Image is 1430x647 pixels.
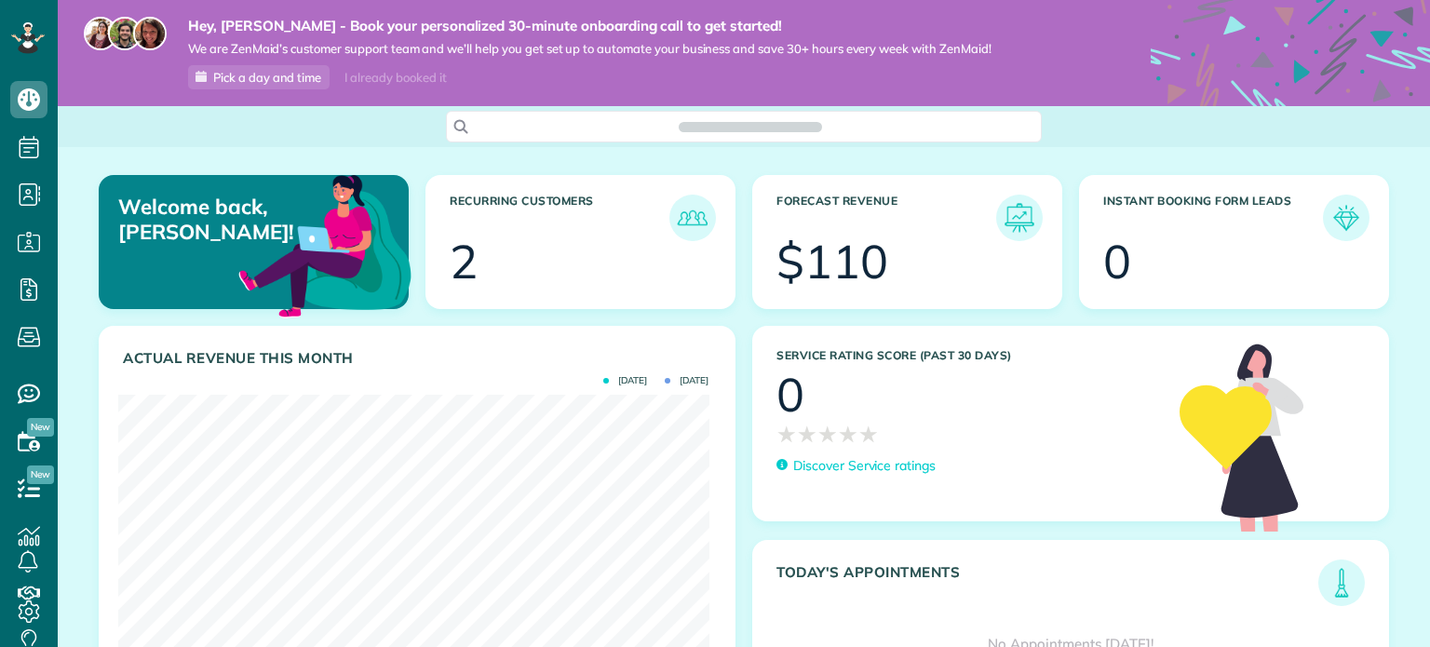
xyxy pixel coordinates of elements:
a: Discover Service ratings [776,456,936,476]
div: I already booked it [333,66,457,89]
span: ★ [776,418,797,451]
img: icon_forecast_revenue-8c13a41c7ed35a8dcfafea3cbb826a0462acb37728057bba2d056411b612bbbe.png [1001,199,1038,236]
span: ★ [858,418,879,451]
span: [DATE] [665,376,708,385]
div: $110 [776,238,888,285]
img: maria-72a9807cf96188c08ef61303f053569d2e2a8a1cde33d635c8a3ac13582a053d.jpg [84,17,117,50]
div: 0 [1103,238,1131,285]
img: icon_recurring_customers-cf858462ba22bcd05b5a5880d41d6543d210077de5bb9ebc9590e49fd87d84ed.png [674,199,711,236]
span: New [27,418,54,437]
strong: Hey, [PERSON_NAME] - Book your personalized 30-minute onboarding call to get started! [188,17,992,35]
h3: Today's Appointments [776,564,1318,606]
div: 2 [450,238,478,285]
img: jorge-587dff0eeaa6aab1f244e6dc62b8924c3b6ad411094392a53c71c6c4a576187d.jpg [108,17,142,50]
h3: Recurring Customers [450,195,669,241]
a: Pick a day and time [188,65,330,89]
div: 0 [776,371,804,418]
h3: Forecast Revenue [776,195,996,241]
span: ★ [838,418,858,451]
img: icon_form_leads-04211a6a04a5b2264e4ee56bc0799ec3eb69b7e499cbb523a139df1d13a81ae0.png [1328,199,1365,236]
h3: Actual Revenue this month [123,350,716,367]
span: Pick a day and time [213,70,321,85]
h3: Service Rating score (past 30 days) [776,349,1161,362]
img: icon_todays_appointments-901f7ab196bb0bea1936b74009e4eb5ffbc2d2711fa7634e0d609ed5ef32b18b.png [1323,564,1360,601]
span: We are ZenMaid’s customer support team and we’ll help you get set up to automate your business an... [188,41,992,57]
span: ★ [797,418,817,451]
span: ★ [817,418,838,451]
p: Welcome back, [PERSON_NAME]! [118,195,308,244]
img: michelle-19f622bdf1676172e81f8f8fba1fb50e276960ebfe0243fe18214015130c80e4.jpg [133,17,167,50]
span: [DATE] [603,376,647,385]
span: Search ZenMaid… [697,117,803,136]
span: New [27,465,54,484]
h3: Instant Booking Form Leads [1103,195,1323,241]
img: dashboard_welcome-42a62b7d889689a78055ac9021e634bf52bae3f8056760290aed330b23ab8690.png [235,154,415,334]
p: Discover Service ratings [793,456,936,476]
